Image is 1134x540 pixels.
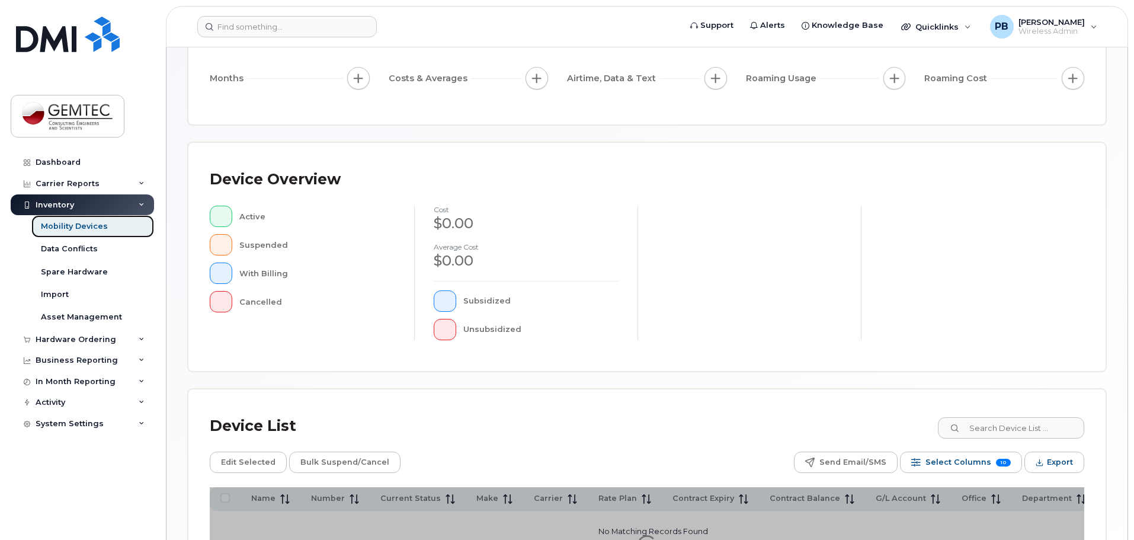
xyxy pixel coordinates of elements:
div: Unsubsidized [463,319,619,340]
div: Subsidized [463,290,619,312]
span: Costs & Averages [389,72,471,85]
div: $0.00 [434,213,619,234]
span: Select Columns [925,453,991,471]
span: PB [995,20,1008,34]
span: [PERSON_NAME] [1018,17,1085,27]
span: Roaming Usage [746,72,820,85]
h4: cost [434,206,619,213]
div: Quicklinks [893,15,979,39]
span: Wireless Admin [1018,27,1085,36]
button: Select Columns 10 [900,452,1022,473]
input: Search Device List ... [938,417,1084,439]
span: Bulk Suspend/Cancel [300,453,389,471]
div: Suspended [239,234,396,255]
div: Device Overview [210,164,341,195]
span: Quicklinks [915,22,959,31]
span: Send Email/SMS [819,453,886,471]
div: $0.00 [434,251,619,271]
a: Knowledge Base [793,14,892,37]
span: Alerts [760,20,785,31]
a: Support [682,14,742,37]
span: Knowledge Base [812,20,883,31]
span: Support [700,20,733,31]
span: 10 [996,459,1011,466]
span: Airtime, Data & Text [567,72,659,85]
button: Export [1024,452,1084,473]
button: Bulk Suspend/Cancel [289,452,401,473]
div: Patricia Boulanger [982,15,1106,39]
span: Edit Selected [221,453,276,471]
span: Months [210,72,247,85]
div: With Billing [239,263,396,284]
div: Device List [210,411,296,442]
button: Edit Selected [210,452,287,473]
h4: Average cost [434,243,619,251]
span: Roaming Cost [924,72,991,85]
div: Cancelled [239,291,396,312]
span: Export [1047,453,1073,471]
button: Send Email/SMS [794,452,898,473]
div: Active [239,206,396,227]
a: Alerts [742,14,793,37]
input: Find something... [197,16,377,37]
